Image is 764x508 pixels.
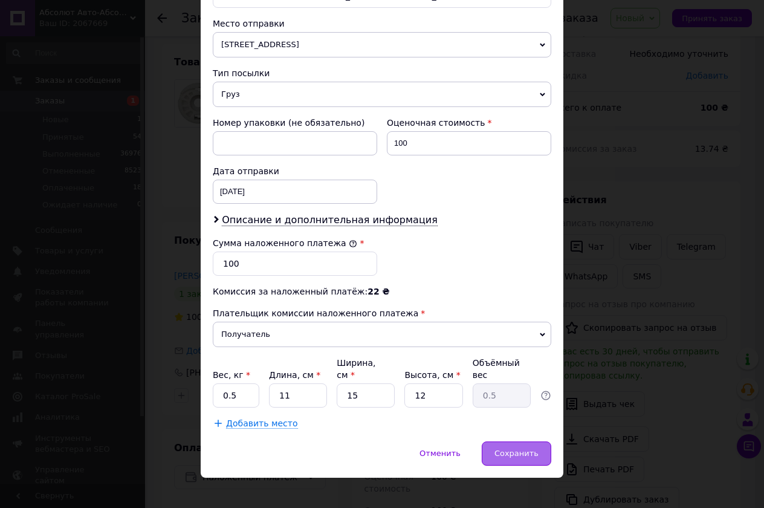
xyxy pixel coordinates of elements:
span: Груз [213,82,551,107]
span: Место отправки [213,19,285,28]
span: Описание и дополнительная информация [222,214,438,226]
div: Комиссия за наложенный платёж: [213,285,551,298]
label: Вес, кг [213,370,250,380]
label: Ширина, см [337,358,375,380]
span: Отменить [419,449,461,458]
span: [STREET_ADDRESS] [213,32,551,57]
div: Оценочная стоимость [387,117,551,129]
div: Номер упаковки (не обязательно) [213,117,377,129]
span: Тип посылки [213,68,270,78]
label: Высота, см [404,370,460,380]
span: Добавить место [226,418,298,429]
span: Плательщик комиссии наложенного платежа [213,308,418,318]
div: Объёмный вес [473,357,531,381]
span: Получатель [213,322,551,347]
label: Длина, см [269,370,320,380]
div: Дата отправки [213,165,377,177]
label: Сумма наложенного платежа [213,238,357,248]
span: Сохранить [494,449,539,458]
span: 22 ₴ [367,287,389,296]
